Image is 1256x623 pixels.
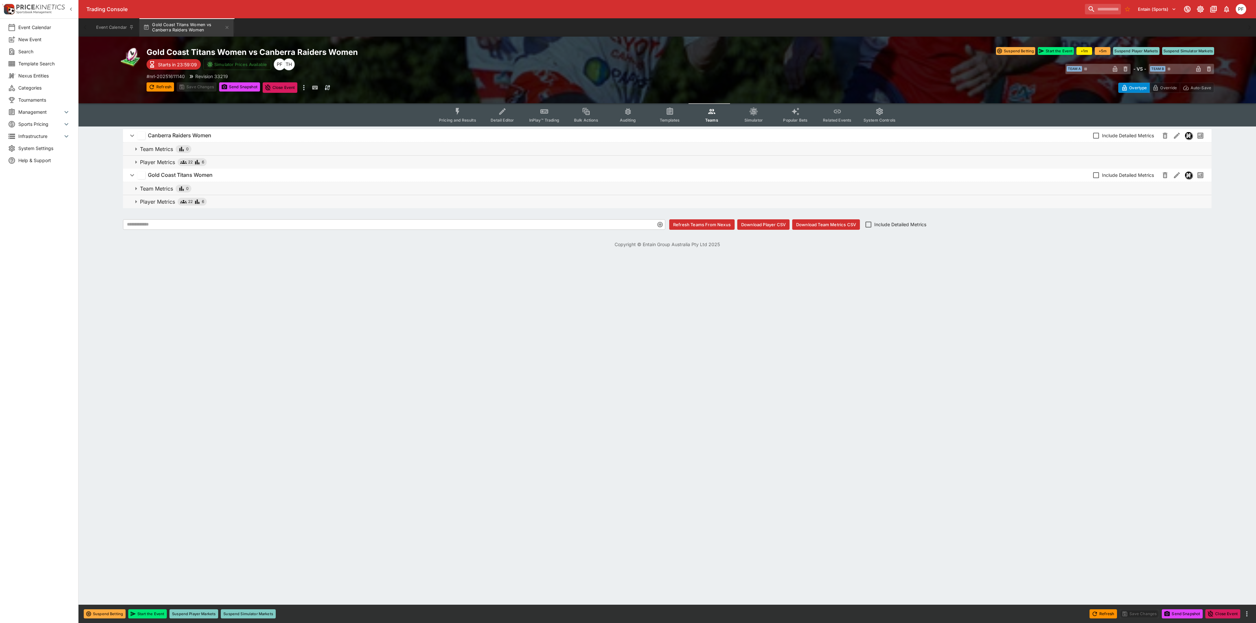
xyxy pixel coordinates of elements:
[188,159,193,165] span: 22
[18,145,70,152] span: System Settings
[1067,66,1082,72] span: Team A
[1118,83,1214,93] div: Start From
[1243,610,1251,618] button: more
[669,219,735,230] button: Refresh Teams From Nexus
[792,219,860,230] button: Download Team Metrics CSV
[92,18,138,37] button: Event Calendar
[1183,130,1195,142] button: Nexus
[1180,83,1214,93] button: Auto-Save
[1185,172,1192,179] img: nexus.svg
[139,18,234,37] button: Gold Coast Titans Women vs Canberra Raiders Women
[18,96,70,103] span: Tournaments
[140,145,173,153] p: Team Metrics
[140,198,175,206] p: Player Metrics
[1162,609,1203,618] button: Send Snapshot
[221,609,276,618] button: Suspend Simulator Markets
[263,82,298,93] button: Close Event
[1090,609,1117,618] button: Refresh
[1129,84,1147,91] p: Overtype
[123,156,1212,169] button: Player Metrics226
[147,47,680,57] h2: Copy To Clipboard
[1118,83,1150,93] button: Overtype
[18,109,62,115] span: Management
[620,118,636,123] span: Auditing
[123,129,1212,142] button: Canberra Raiders WomenInclude Detailed MetricsNexusPast Performances
[439,118,476,123] span: Pricing and Results
[705,118,718,123] span: Teams
[202,198,204,205] span: 6
[1236,4,1246,14] div: Peter Fairgrieve
[158,61,197,68] p: Starts in 23:59:09
[660,118,680,123] span: Templates
[1102,172,1154,178] span: Include Detailed Metrics
[203,59,271,70] button: Simulator Prices Available
[300,82,308,93] button: more
[1221,3,1232,15] button: Notifications
[1134,4,1180,14] button: Select Tenant
[202,159,204,165] span: 6
[863,118,896,123] span: System Controls
[86,6,1082,13] div: Trading Console
[491,118,514,123] span: Detail Editor
[1183,169,1195,181] button: Nexus
[16,5,65,9] img: PriceKinetics
[18,36,70,43] span: New Event
[2,3,15,16] img: PriceKinetics Logo
[1195,169,1206,181] button: Past Performances
[186,146,189,152] span: 0
[1185,171,1193,179] div: Nexus
[1102,132,1154,139] span: Include Detailed Metrics
[283,59,295,70] div: Todd Henderson
[574,118,598,123] span: Bulk Actions
[123,169,1212,182] button: Gold Coast Titans WomenInclude Detailed MetricsNexusPast Performances
[823,118,851,123] span: Related Events
[188,198,193,205] span: 22
[169,609,218,618] button: Suspend Player Markets
[147,73,185,80] p: Copy To Clipboard
[16,11,52,14] img: Sportsbook Management
[1160,84,1177,91] p: Override
[1181,3,1193,15] button: Connected to PK
[529,118,559,123] span: InPlay™ Trading
[996,47,1035,55] button: Suspend Betting
[18,48,70,55] span: Search
[1133,65,1146,72] h6: - VS -
[123,195,1212,208] button: Player Metrics226
[1122,4,1133,14] button: No Bookmarks
[1149,83,1180,93] button: Override
[1038,47,1074,55] button: Start the Event
[1162,47,1214,55] button: Suspend Simulator Markets
[84,609,126,618] button: Suspend Betting
[140,185,173,193] p: Team Metrics
[1113,47,1159,55] button: Suspend Player Markets
[1195,130,1206,142] button: Past Performances
[18,72,70,79] span: Nexus Entities
[1234,2,1248,16] button: Peter Fairgrieve
[18,24,70,31] span: Event Calendar
[18,84,70,91] span: Categories
[1205,609,1240,618] button: Close Event
[186,185,189,192] span: 0
[1185,132,1193,140] div: Nexus
[783,118,808,123] span: Popular Bets
[737,219,790,230] button: Download Player CSV
[120,47,141,68] img: rugby_league.png
[148,132,211,139] h6: Canberra Raiders Women
[744,118,763,123] span: Simulator
[1185,132,1192,139] img: nexus.svg
[195,73,228,80] p: Revision 33219
[148,172,213,178] h6: Gold Coast Titans Women
[123,143,1212,156] button: Team Metrics0
[1095,47,1110,55] button: +5m
[1076,47,1092,55] button: +1m
[128,609,167,618] button: Start the Event
[140,158,175,166] p: Player Metrics
[18,121,62,127] span: Sports Pricing
[123,182,1212,195] button: Team Metrics0
[1150,66,1165,72] span: Team B
[1208,3,1219,15] button: Documentation
[18,157,70,164] span: Help & Support
[1085,4,1121,14] input: search
[219,82,260,92] button: Send Snapshot
[874,221,926,228] span: Include Detailed Metrics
